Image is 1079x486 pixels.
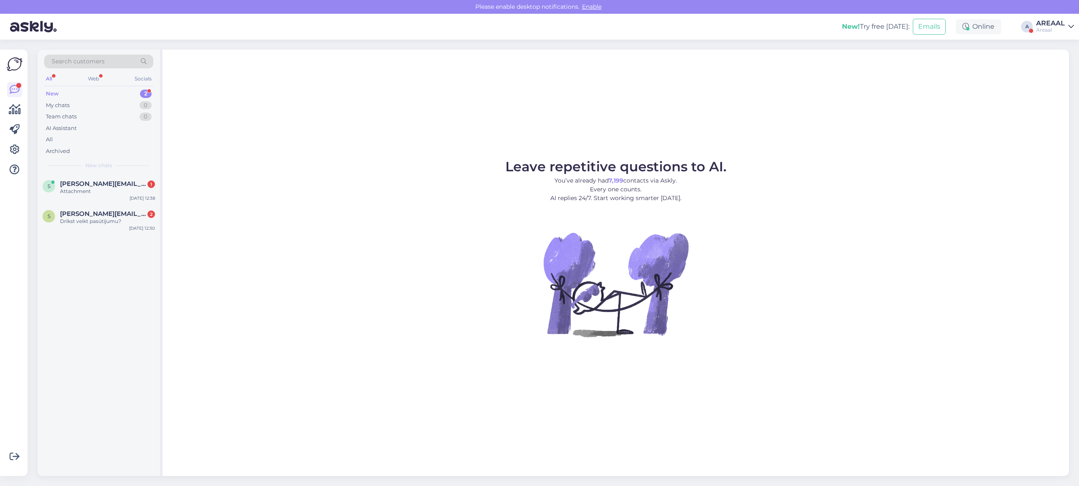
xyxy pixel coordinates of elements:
div: New [46,90,59,98]
div: [DATE] 12:38 [130,195,155,201]
span: Sandra.mikelsone@inbox.lv [60,210,147,218]
b: New! [842,23,860,30]
div: 1 [147,180,155,188]
div: Online [956,19,1001,34]
a: AREAALAreaal [1036,20,1074,33]
div: A [1021,21,1033,33]
div: Team chats [46,113,77,121]
img: No Chat active [541,209,691,359]
div: All [46,135,53,144]
span: S [47,213,50,219]
div: 2 [140,90,152,98]
div: 2 [147,210,155,218]
div: Socials [133,73,153,84]
button: Emails [913,19,946,35]
div: 0 [140,101,152,110]
div: Attachment [60,188,155,195]
span: s [47,183,50,189]
div: Archived [46,147,70,155]
span: Search customers [52,57,105,66]
span: Enable [579,3,604,10]
div: My chats [46,101,70,110]
div: AREAAL [1036,20,1065,27]
p: You’ve already had contacts via Askly. Every one counts. AI replies 24/7. Start working smarter [... [505,176,727,203]
div: Try free [DATE]: [842,22,909,32]
b: 7,199 [609,177,623,184]
div: 0 [140,113,152,121]
div: Web [86,73,101,84]
div: Areaal [1036,27,1065,33]
div: Drīkst veikt pasūtījumu? [60,218,155,225]
img: Askly Logo [7,56,22,72]
div: [DATE] 12:30 [129,225,155,231]
span: Leave repetitive questions to AI. [505,158,727,175]
span: New chats [85,162,112,169]
div: AI Assistant [46,124,77,133]
span: sandra.mikelsone@inbox.lv [60,180,147,188]
div: All [44,73,54,84]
